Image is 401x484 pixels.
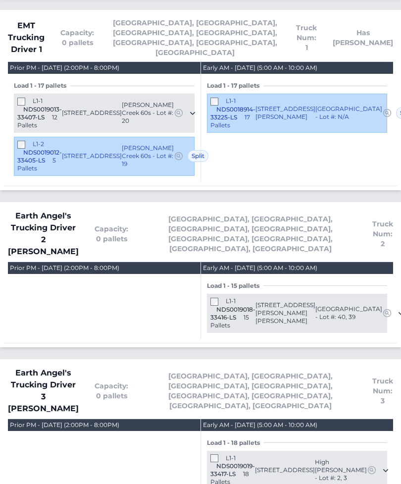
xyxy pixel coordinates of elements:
span: L1-2 [33,140,44,148]
span: Load 1 - 18 pallets [207,439,264,447]
span: [STREET_ADDRESS] [62,109,122,117]
span: L1-1 [33,97,43,105]
span: EMT Trucking Driver 1 [8,20,45,55]
span: Load 1 - 17 pallets [207,82,263,90]
div: Early AM - [DATE] (5:00 AM - 10:00 AM) [203,64,317,72]
span: [GEOGRAPHIC_DATA], [GEOGRAPHIC_DATA], [GEOGRAPHIC_DATA], [GEOGRAPHIC_DATA], [GEOGRAPHIC_DATA], [G... [144,371,356,411]
span: [STREET_ADDRESS] [62,152,122,160]
span: NDS0019013-33407-LS [17,106,62,121]
span: Capacity: 0 pallets [95,381,128,401]
div: Early AM - [DATE] (5:00 AM - 10:00 AM) [203,421,317,429]
div: Prior PM - [DATE] (2:00PM - 8:00PM) [10,64,119,72]
span: [GEOGRAPHIC_DATA] - Lot #: 40, 39 [315,305,382,321]
div: Early AM - [DATE] (5:00 AM - 10:00 AM) [203,264,317,272]
span: [STREET_ADDRESS] [255,466,315,474]
span: Truck Num: 2 [372,219,393,249]
span: NDS0018914-33225-LS [210,106,255,121]
span: Earth Angel's Trucking Driver 3 [PERSON_NAME] [8,367,79,415]
span: NDS0019018-33416-LS [210,306,255,321]
span: Load 1 - 17 pallets [14,82,70,90]
span: [GEOGRAPHIC_DATA], [GEOGRAPHIC_DATA], [GEOGRAPHIC_DATA], [GEOGRAPHIC_DATA], [GEOGRAPHIC_DATA], [G... [110,18,280,57]
span: Capacity: 0 pallets [60,28,94,48]
span: [GEOGRAPHIC_DATA] - Lot #: N/A [315,105,382,121]
span: 17 Pallets [210,113,250,129]
span: NDS0019019-33417-LS [210,462,255,478]
span: Has [PERSON_NAME] [333,28,393,48]
div: Prior PM - [DATE] (2:00PM - 8:00PM) [10,264,119,272]
span: 12 Pallets [17,113,57,129]
span: 5 Pallets [17,157,56,172]
span: [PERSON_NAME] Creek 60s - Lot #: 20 [122,101,174,125]
span: [STREET_ADDRESS][PERSON_NAME][PERSON_NAME] [255,301,315,325]
span: L1-1 [226,297,236,305]
span: Capacity: 0 pallets [95,224,128,244]
span: Load 1 - 15 pallets [207,282,263,290]
span: Split [188,150,208,162]
span: Earth Angel's Trucking Driver 2 [PERSON_NAME] [8,210,79,258]
span: Truck Num: 3 [372,376,393,406]
span: [GEOGRAPHIC_DATA], [GEOGRAPHIC_DATA], [GEOGRAPHIC_DATA], [GEOGRAPHIC_DATA], [GEOGRAPHIC_DATA], [G... [144,214,356,254]
div: Prior PM - [DATE] (2:00PM - 8:00PM) [10,421,119,429]
span: [STREET_ADDRESS][PERSON_NAME] [255,105,315,121]
span: 15 Pallets [210,314,249,329]
span: [PERSON_NAME] Creek 60s - Lot #: 19 [122,144,174,168]
span: Truck Num: 1 [296,23,317,53]
span: L1-1 [226,97,236,105]
span: High [PERSON_NAME] - Lot #: 2, 3 [315,458,367,482]
span: L1-1 [226,454,236,462]
span: NDS0019012-33405-LS [17,149,62,164]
